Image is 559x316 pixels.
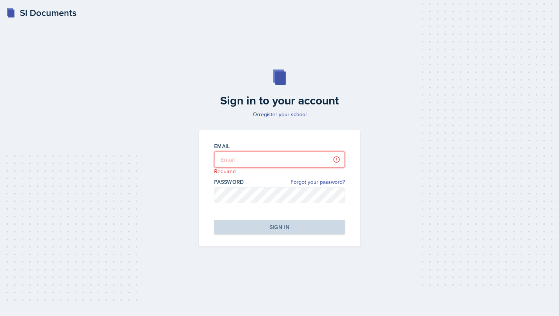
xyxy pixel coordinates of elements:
[259,111,306,118] a: register your school
[214,220,345,234] button: Sign in
[214,142,230,150] label: Email
[6,6,76,20] a: SI Documents
[194,111,365,118] p: Or
[270,223,289,231] div: Sign in
[214,167,345,175] p: Required
[291,178,345,186] a: Forgot your password?
[214,152,345,167] input: Email
[214,178,244,186] label: Password
[194,94,365,107] h2: Sign in to your account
